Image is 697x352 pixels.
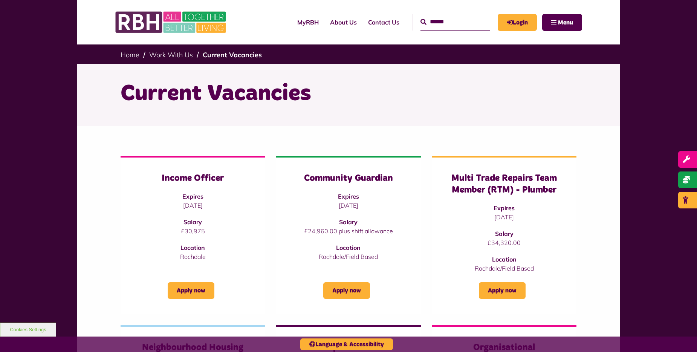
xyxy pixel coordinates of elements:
[495,230,514,237] strong: Salary
[136,173,250,184] h3: Income Officer
[136,201,250,210] p: [DATE]
[338,193,359,200] strong: Expires
[136,252,250,261] p: Rochdale
[362,12,405,32] a: Contact Us
[339,218,358,226] strong: Salary
[558,20,573,26] span: Menu
[183,218,202,226] strong: Salary
[498,14,537,31] a: MyRBH
[447,213,561,222] p: [DATE]
[336,244,361,251] strong: Location
[447,264,561,273] p: Rochdale/Field Based
[292,12,324,32] a: MyRBH
[168,282,214,299] a: Apply now
[663,318,697,352] iframe: Netcall Web Assistant for live chat
[492,256,517,263] strong: Location
[447,238,561,247] p: £34,320.00
[291,201,405,210] p: [DATE]
[121,79,576,109] h1: Current Vacancies
[291,252,405,261] p: Rochdale/Field Based
[180,244,205,251] strong: Location
[291,173,405,184] h3: Community Guardian
[182,193,203,200] strong: Expires
[447,173,561,196] h3: Multi Trade Repairs Team Member (RTM) - Plumber
[324,12,362,32] a: About Us
[149,51,193,59] a: Work With Us
[494,204,515,212] strong: Expires
[115,8,228,37] img: RBH
[136,227,250,236] p: £30,975
[300,338,393,350] button: Language & Accessibility
[479,282,526,299] a: Apply now
[323,282,370,299] a: Apply now
[203,51,262,59] a: Current Vacancies
[542,14,582,31] button: Navigation
[291,227,405,236] p: £24,960.00 plus shift allowance
[121,51,139,59] a: Home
